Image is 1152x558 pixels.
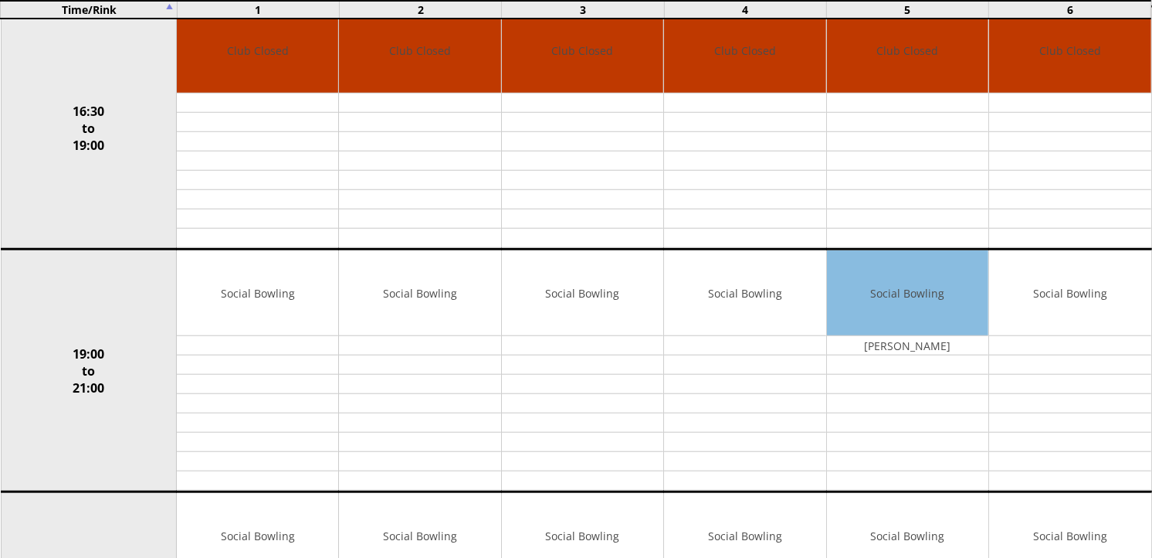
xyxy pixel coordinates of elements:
td: Club Closed [989,8,1150,94]
td: 6 [989,1,1151,19]
td: Social Bowling [177,250,338,336]
td: 2 [340,1,502,19]
td: Club Closed [177,8,338,94]
td: Club Closed [827,8,988,94]
td: Club Closed [339,8,500,94]
td: 3 [502,1,664,19]
td: [PERSON_NAME] [827,336,988,356]
td: 5 [826,1,988,19]
td: 1 [177,1,339,19]
td: Club Closed [502,8,663,94]
td: Social Bowling [502,250,663,336]
td: Social Bowling [339,250,500,336]
td: Time/Rink [1,1,177,19]
td: Club Closed [664,8,825,94]
td: Social Bowling [664,250,825,336]
td: 16:30 to 19:00 [1,7,177,250]
td: 4 [664,1,826,19]
td: Social Bowling [989,250,1150,336]
td: 19:00 to 21:00 [1,250,177,492]
td: Social Bowling [827,250,988,336]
